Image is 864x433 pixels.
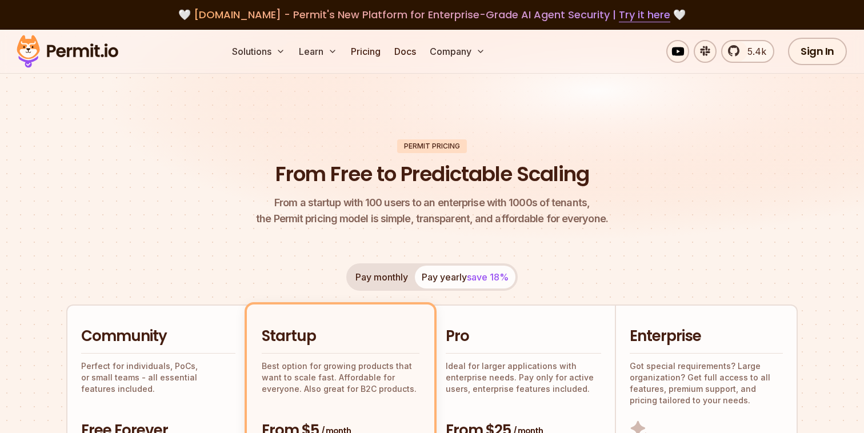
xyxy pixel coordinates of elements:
[346,40,385,63] a: Pricing
[256,195,608,227] p: the Permit pricing model is simple, transparent, and affordable for everyone.
[446,360,601,395] p: Ideal for larger applications with enterprise needs. Pay only for active users, enterprise featur...
[27,7,837,23] div: 🤍 🤍
[262,360,419,395] p: Best option for growing products that want to scale fast. Affordable for everyone. Also great for...
[294,40,342,63] button: Learn
[425,40,490,63] button: Company
[227,40,290,63] button: Solutions
[194,7,670,22] span: [DOMAIN_NAME] - Permit's New Platform for Enterprise-Grade AI Agent Security |
[256,195,608,211] span: From a startup with 100 users to an enterprise with 1000s of tenants,
[721,40,774,63] a: 5.4k
[275,160,589,189] h1: From Free to Predictable Scaling
[619,7,670,22] a: Try it here
[397,139,467,153] div: Permit Pricing
[741,45,766,58] span: 5.4k
[390,40,421,63] a: Docs
[11,32,123,71] img: Permit logo
[788,38,847,65] a: Sign In
[630,360,783,406] p: Got special requirements? Large organization? Get full access to all features, premium support, a...
[81,360,235,395] p: Perfect for individuals, PoCs, or small teams - all essential features included.
[262,326,419,347] h2: Startup
[630,326,783,347] h2: Enterprise
[349,266,415,288] button: Pay monthly
[446,326,601,347] h2: Pro
[81,326,235,347] h2: Community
